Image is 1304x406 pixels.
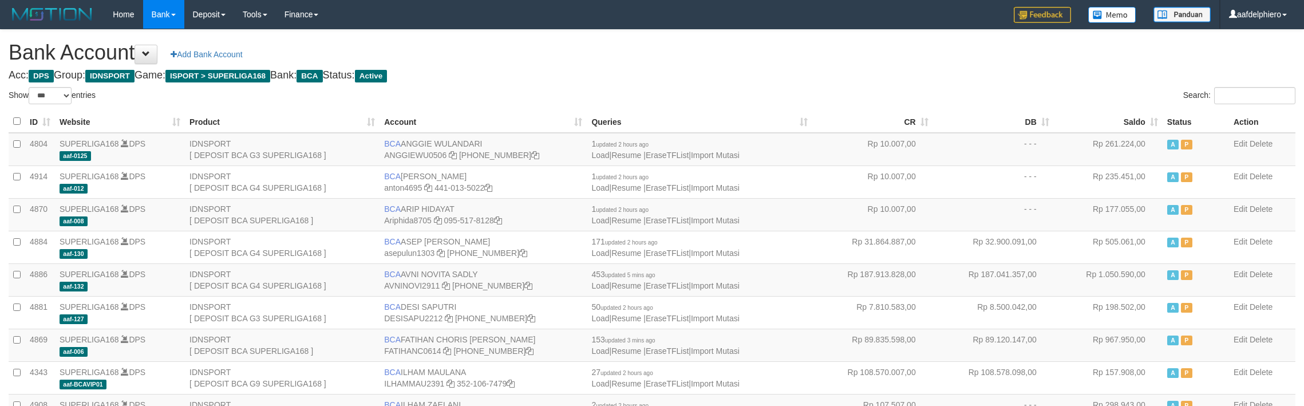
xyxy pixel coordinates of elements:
a: Copy 4062213373 to clipboard [531,151,539,160]
a: Load [591,379,609,388]
td: 4869 [25,329,55,361]
a: Edit [1234,335,1247,344]
span: BCA [297,70,322,82]
span: 1 [591,139,649,148]
td: DPS [55,329,185,361]
td: Rp 505.061,00 [1054,231,1163,263]
a: Load [591,314,609,323]
th: Website: activate to sort column ascending [55,111,185,133]
span: updated 3 mins ago [605,337,655,344]
span: aaf-130 [60,249,88,259]
td: Rp 108.570.007,00 [812,361,933,394]
a: Import Mutasi [691,183,740,192]
td: DPS [55,231,185,263]
h1: Bank Account [9,41,1295,64]
a: AVNINOVI2911 [384,281,440,290]
span: aaf-008 [60,216,88,226]
a: Copy anton4695 to clipboard [424,183,432,192]
img: MOTION_logo.png [9,6,96,23]
td: DPS [55,165,185,198]
td: IDNSPORT [ DEPOSIT BCA G4 SUPERLIGA168 ] [185,263,380,296]
a: SUPERLIGA168 [60,302,119,312]
a: Copy 4410135022 to clipboard [484,183,492,192]
th: Saldo: activate to sort column ascending [1054,111,1163,133]
a: DESISAPU2212 [384,314,442,323]
span: | | | [591,172,739,192]
th: Account: activate to sort column ascending [380,111,587,133]
td: [PERSON_NAME] 441-013-5022 [380,165,587,198]
a: Add Bank Account [163,45,250,64]
td: Rp 187.913.828,00 [812,263,933,296]
td: Rp 32.900.091,00 [933,231,1054,263]
a: Edit [1234,270,1247,279]
label: Show entries [9,87,96,104]
a: Resume [611,281,641,290]
th: CR: activate to sort column ascending [812,111,933,133]
td: IDNSPORT [ DEPOSIT BCA G3 SUPERLIGA168 ] [185,296,380,329]
span: updated 2 hours ago [600,370,653,376]
span: Paused [1181,205,1192,215]
td: AVNI NOVITA SADLY [PHONE_NUMBER] [380,263,587,296]
td: Rp 10.007,00 [812,165,933,198]
span: Paused [1181,303,1192,313]
select: Showentries [29,87,72,104]
a: SUPERLIGA168 [60,204,119,214]
a: ANGGIEWU0506 [384,151,446,160]
td: ANGGIE WULANDARI [PHONE_NUMBER] [380,133,587,166]
a: Delete [1250,270,1273,279]
td: 4914 [25,165,55,198]
td: Rp 8.500.042,00 [933,296,1054,329]
td: 4886 [25,263,55,296]
span: DPS [29,70,54,82]
a: Copy asepulun1303 to clipboard [437,249,445,258]
td: DPS [55,198,185,231]
td: IDNSPORT [ DEPOSIT BCA G4 SUPERLIGA168 ] [185,165,380,198]
span: Active [355,70,388,82]
img: Button%20Memo.svg [1088,7,1136,23]
a: Copy 4062280135 to clipboard [524,281,532,290]
td: Rp 7.810.583,00 [812,296,933,329]
td: Rp 261.224,00 [1054,133,1163,166]
td: Rp 198.502,00 [1054,296,1163,329]
span: updated 2 hours ago [596,174,649,180]
a: Import Mutasi [691,216,740,225]
a: Resume [611,346,641,356]
a: Resume [611,314,641,323]
th: Action [1229,111,1295,133]
span: Active [1167,238,1179,247]
a: EraseTFList [646,281,689,290]
a: Load [591,249,609,258]
th: ID: activate to sort column ascending [25,111,55,133]
td: Rp 108.578.098,00 [933,361,1054,394]
td: Rp 89.120.147,00 [933,329,1054,361]
a: Ariphida8705 [384,216,432,225]
a: Resume [611,151,641,160]
td: - - - [933,198,1054,231]
a: EraseTFList [646,346,689,356]
h4: Acc: Group: Game: Bank: Status: [9,70,1295,81]
a: Delete [1250,237,1273,246]
span: aaf-006 [60,347,88,357]
span: 153 [591,335,655,344]
span: aaf-BCAVIP01 [60,380,106,389]
span: Active [1167,140,1179,149]
a: Copy FATIHANC0614 to clipboard [443,346,451,356]
a: Load [591,281,609,290]
span: Paused [1181,140,1192,149]
a: Delete [1250,204,1273,214]
td: Rp 235.451,00 [1054,165,1163,198]
img: panduan.png [1153,7,1211,22]
a: Load [591,346,609,356]
th: Product: activate to sort column ascending [185,111,380,133]
a: EraseTFList [646,249,689,258]
a: Delete [1250,302,1273,312]
span: 50 [591,302,653,312]
a: SUPERLIGA168 [60,237,119,246]
td: IDNSPORT [ DEPOSIT BCA G9 SUPERLIGA168 ] [185,361,380,394]
span: updated 2 hours ago [596,141,649,148]
a: Edit [1234,172,1247,181]
span: updated 2 hours ago [596,207,649,213]
a: Resume [611,249,641,258]
td: IDNSPORT [ DEPOSIT BCA SUPERLIGA168 ] [185,198,380,231]
td: Rp 157.908,00 [1054,361,1163,394]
